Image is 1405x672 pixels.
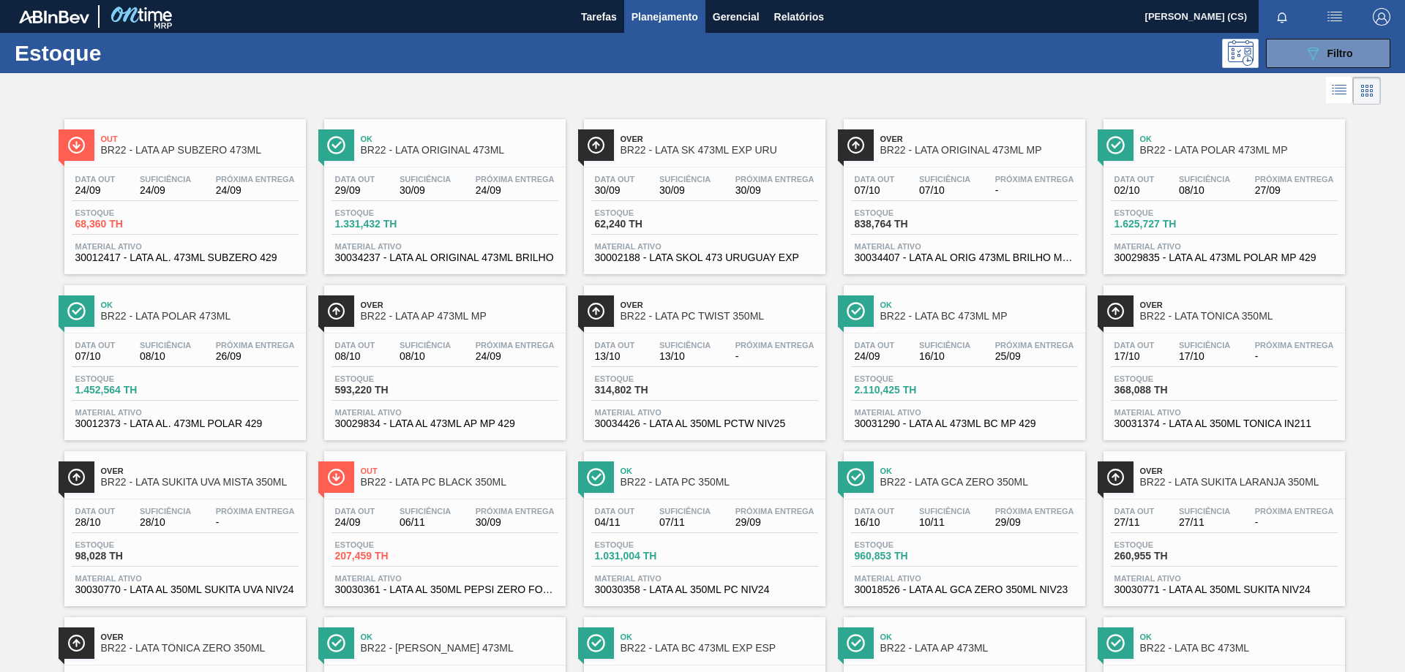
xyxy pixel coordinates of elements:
[595,507,635,516] span: Data out
[335,418,555,429] span: 30029834 - LATA AL 473ML AP MP 429
[833,274,1093,440] a: ÍconeOkBR22 - LATA BC 473ML MPData out24/09Suficiência16/10Próxima Entrega25/09Estoque2.110,425 T...
[67,468,86,486] img: Ícone
[140,175,191,184] span: Suficiência
[216,507,295,516] span: Próxima Entrega
[1259,7,1305,27] button: Notificações
[595,242,814,251] span: Material ativo
[1266,39,1390,68] button: Filtro
[140,351,191,362] span: 08/10
[855,540,957,549] span: Estoque
[335,408,555,417] span: Material ativo
[335,351,375,362] span: 08/10
[659,507,711,516] span: Suficiência
[659,175,711,184] span: Suficiência
[1114,208,1217,217] span: Estoque
[1140,633,1338,641] span: Ok
[75,517,116,528] span: 28/10
[1179,507,1230,516] span: Suficiência
[919,175,970,184] span: Suficiência
[1106,136,1125,154] img: Ícone
[847,468,865,486] img: Ícone
[216,351,295,362] span: 26/09
[75,374,178,383] span: Estoque
[400,185,451,196] span: 30/09
[101,643,299,654] span: BR22 - LATA TÔNICA ZERO 350ML
[659,351,711,362] span: 13/10
[1114,551,1217,562] span: 260,955 TH
[335,175,375,184] span: Data out
[75,219,178,230] span: 68,360 TH
[1114,175,1155,184] span: Data out
[621,135,818,143] span: Over
[855,551,957,562] span: 960,853 TH
[400,507,451,516] span: Suficiência
[621,633,818,641] span: Ok
[335,374,438,383] span: Estoque
[335,341,375,350] span: Data out
[335,385,438,396] span: 593,220 TH
[995,507,1074,516] span: Próxima Entrega
[880,633,1078,641] span: Ok
[1114,574,1334,583] span: Material ativo
[67,634,86,652] img: Ícone
[140,185,191,196] span: 24/09
[1353,77,1381,105] div: Visão em Cards
[101,145,299,156] span: BR22 - LATA AP SUBZERO 473ML
[1255,507,1334,516] span: Próxima Entrega
[855,219,957,230] span: 838,764 TH
[995,341,1074,350] span: Próxima Entrega
[1222,39,1259,68] div: Pogramando: nenhum usuário selecionado
[919,185,970,196] span: 07/10
[855,175,895,184] span: Data out
[595,185,635,196] span: 30/09
[855,418,1074,429] span: 30031290 - LATA AL 473ML BC MP 429
[335,551,438,562] span: 207,459 TH
[855,351,895,362] span: 24/09
[335,540,438,549] span: Estoque
[880,301,1078,309] span: Ok
[659,517,711,528] span: 07/11
[847,136,865,154] img: Ícone
[400,175,451,184] span: Suficiência
[75,208,178,217] span: Estoque
[361,643,558,654] span: BR22 - LATA LISA 473ML
[476,341,555,350] span: Próxima Entrega
[855,408,1074,417] span: Material ativo
[1255,351,1334,362] span: -
[595,540,697,549] span: Estoque
[327,634,345,652] img: Ícone
[216,517,295,528] span: -
[1179,517,1230,528] span: 27/11
[335,219,438,230] span: 1.331,432 TH
[621,467,818,475] span: Ok
[833,440,1093,606] a: ÍconeOkBR22 - LATA GCA ZERO 350MLData out16/10Suficiência10/11Próxima Entrega29/09Estoque960,853 ...
[855,252,1074,263] span: 30034407 - LATA AL ORIG 473ML BRILHO MULTIPACK
[1140,301,1338,309] span: Over
[101,311,299,322] span: BR22 - LATA POLAR 473ML
[476,175,555,184] span: Próxima Entrega
[587,468,605,486] img: Ícone
[595,219,697,230] span: 62,240 TH
[595,408,814,417] span: Material ativo
[313,108,573,274] a: ÍconeOkBR22 - LATA ORIGINAL 473MLData out29/09Suficiência30/09Próxima Entrega24/09Estoque1.331,43...
[361,477,558,488] span: BR22 - LATA PC BLACK 350ML
[1179,341,1230,350] span: Suficiência
[595,351,635,362] span: 13/10
[1255,341,1334,350] span: Próxima Entrega
[735,341,814,350] span: Próxima Entrega
[476,517,555,528] span: 30/09
[216,175,295,184] span: Próxima Entrega
[101,467,299,475] span: Over
[595,374,697,383] span: Estoque
[140,507,191,516] span: Suficiência
[140,341,191,350] span: Suficiência
[735,517,814,528] span: 29/09
[995,185,1074,196] span: -
[1114,341,1155,350] span: Data out
[75,507,116,516] span: Data out
[335,517,375,528] span: 24/09
[67,136,86,154] img: Ícone
[400,341,451,350] span: Suficiência
[1114,219,1217,230] span: 1.625,727 TH
[1255,185,1334,196] span: 27/09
